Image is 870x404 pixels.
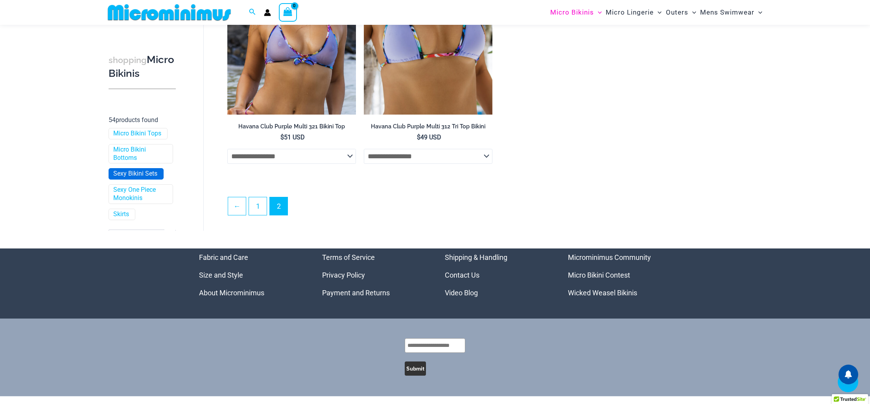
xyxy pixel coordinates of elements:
a: Search icon link [249,7,256,17]
nav: Site Navigation [547,1,765,24]
a: Terms of Service [322,253,375,261]
span: $ [417,133,420,141]
span: Menu Toggle [754,2,762,22]
a: Shipping & Handling [445,253,507,261]
a: Micro BikinisMenu ToggleMenu Toggle [548,2,604,22]
span: Micro Bikinis [550,2,594,22]
a: Account icon link [264,9,271,16]
a: Payment and Returns [322,289,390,297]
span: Page 2 [270,197,288,215]
nav: Product Pagination [227,197,765,220]
a: Page 1 [249,197,267,215]
nav: Menu [568,248,671,302]
button: Submit [405,361,426,376]
a: Micro Bikini Contest [568,271,630,279]
a: Micro LingerieMenu ToggleMenu Toggle [604,2,664,22]
a: Wicked Weasel Bikinis [568,289,637,297]
p: products found [109,114,176,126]
nav: Menu [445,248,548,302]
bdi: 49 USD [417,133,441,141]
a: Privacy Policy [322,271,365,279]
a: About Microminimus [199,289,264,297]
a: Sexy Bikini Sets [113,170,157,178]
a: Havana Club Purple Multi 321 Bikini Top [227,123,356,133]
a: Micro Bikini Tops [113,130,161,138]
a: Havana Club Purple Multi 312 Tri Top Bikini [364,123,492,133]
span: Outers [666,2,688,22]
h2: Havana Club Purple Multi 321 Bikini Top [227,123,356,130]
span: Menu Toggle [654,2,662,22]
a: Micro Bikini Bottoms [113,146,167,162]
a: Size and Style [199,271,243,279]
a: Video Blog [445,289,478,297]
span: Menu Toggle [688,2,696,22]
a: Fabric and Care [199,253,248,261]
img: MM SHOP LOGO FLAT [105,4,234,21]
bdi: 51 USD [280,133,305,141]
a: Contact Us [445,271,479,279]
span: shopping [109,55,147,65]
span: Micro Lingerie [606,2,654,22]
h3: Micro Bikinis [109,53,176,80]
nav: Menu [199,248,302,302]
a: Skirts [113,210,129,219]
a: View Shopping Cart, empty [279,3,297,21]
span: 54 [109,116,116,124]
a: Sexy One Piece Monokinis [113,186,167,202]
aside: Footer Widget 4 [568,248,671,302]
a: Mens SwimwearMenu ToggleMenu Toggle [698,2,764,22]
span: - Shop Color [109,229,176,255]
a: Microminimus Community [568,253,651,261]
a: ← [228,197,246,215]
aside: Footer Widget 1 [199,248,302,302]
nav: Menu [322,248,426,302]
span: Mens Swimwear [700,2,754,22]
a: OutersMenu ToggleMenu Toggle [664,2,698,22]
aside: Footer Widget 2 [322,248,426,302]
h2: Havana Club Purple Multi 312 Tri Top Bikini [364,123,492,130]
span: $ [280,133,284,141]
span: Menu Toggle [594,2,602,22]
aside: Footer Widget 3 [445,248,548,302]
